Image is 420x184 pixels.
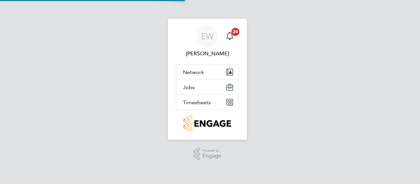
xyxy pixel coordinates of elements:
button: Network [176,65,238,79]
span: Powered by [203,148,221,154]
button: Timesheets [176,95,238,110]
span: Timesheets [183,99,211,106]
a: 20 [223,25,236,47]
span: Engage [203,153,221,159]
a: EW[PERSON_NAME] [176,25,239,58]
a: Powered byEngage [193,148,222,161]
img: countryside-properties-logo-retina.png [184,115,231,132]
span: Eamon Woods [176,50,239,58]
span: Jobs [183,84,195,90]
button: Jobs [176,80,238,95]
a: Go to home page [176,115,239,132]
span: EW [201,32,214,41]
nav: Main navigation [168,19,247,140]
span: Network [183,69,204,75]
span: 20 [231,28,239,36]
